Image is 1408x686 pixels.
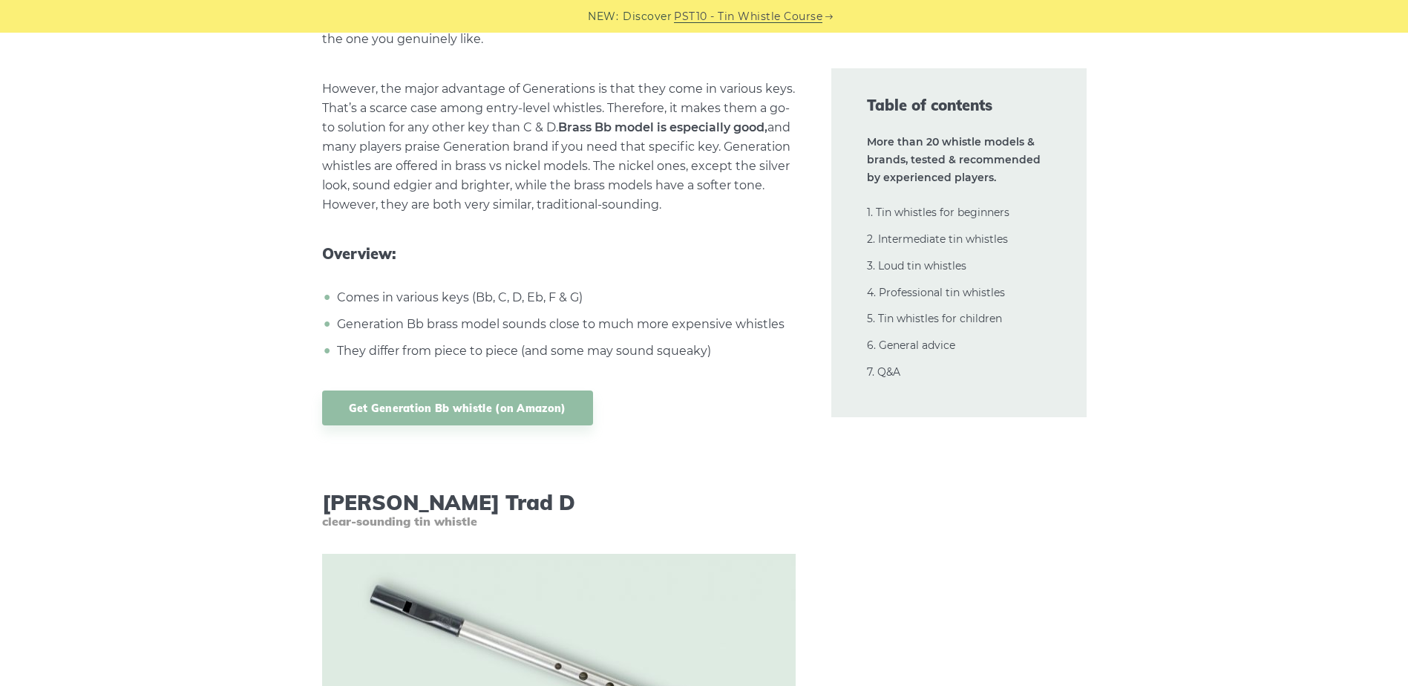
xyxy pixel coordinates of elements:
strong: Brass Bb model is especially good, [558,120,767,134]
li: Generation Bb brass model sounds close to much more expensive whistles [333,315,796,334]
a: 4. Professional tin whistles [867,286,1005,299]
strong: More than 20 whistle models & brands, tested & recommended by experienced players. [867,135,1041,184]
a: PST10 - Tin Whistle Course [674,8,822,25]
a: Get Generation Bb whistle (on Amazon) [322,391,593,425]
span: Discover [623,8,672,25]
a: 3. Loud tin whistles [867,259,966,272]
span: clear-sounding tin whistle [322,514,796,529]
a: 1. Tin whistles for beginners [867,206,1009,219]
a: 5. Tin whistles for children [867,312,1002,325]
li: Comes in various keys (Bb, C, D, Eb, F & G) [333,288,796,307]
a: 6. General advice [867,339,955,352]
a: 7. Q&A [867,365,900,379]
span: NEW: [588,8,618,25]
span: Table of contents [867,95,1051,116]
a: 2. Intermediate tin whistles [867,232,1008,246]
li: They differ from piece to piece (and some may sound squeaky) [333,342,796,361]
p: However, the major advantage of Generations is that they come in various keys. That’s a scarce ca... [322,79,796,215]
span: Overview: [322,245,796,263]
h3: [PERSON_NAME] Trad D [322,490,796,529]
